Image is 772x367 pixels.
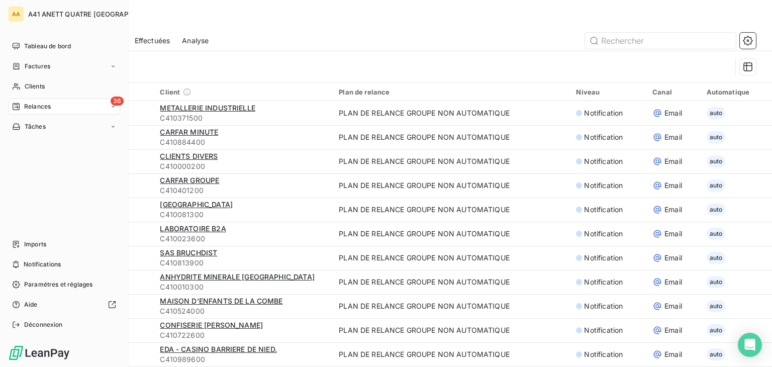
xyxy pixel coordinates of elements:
[160,88,180,96] span: Client
[585,33,736,49] input: Rechercher
[707,348,726,360] span: auto
[707,204,726,216] span: auto
[8,297,120,313] a: Aide
[135,36,170,46] span: Effectuées
[160,104,255,112] span: METALLERIE INDUSTRIELLE
[664,349,682,359] span: Email
[24,102,51,111] span: Relances
[160,176,219,185] span: CARFAR GROUPE
[707,324,726,336] span: auto
[707,300,726,312] span: auto
[160,113,327,123] span: C410371500
[160,345,277,353] span: EDA - CASINO BARRIERE DE NIED.
[160,186,327,196] span: C410401200
[333,101,570,125] td: PLAN DE RELANCE GROUPE NON AUTOMATIQUE
[584,205,623,215] span: Notification
[664,277,682,287] span: Email
[584,325,623,335] span: Notification
[707,179,726,192] span: auto
[160,354,327,364] span: C410989600
[664,253,682,263] span: Email
[584,156,623,166] span: Notification
[584,349,623,359] span: Notification
[333,342,570,366] td: PLAN DE RELANCE GROUPE NON AUTOMATIQUE
[160,282,327,292] span: C410010300
[25,122,46,131] span: Tâches
[664,301,682,311] span: Email
[333,149,570,173] td: PLAN DE RELANCE GROUPE NON AUTOMATIQUE
[25,82,45,91] span: Clients
[664,156,682,166] span: Email
[333,198,570,222] td: PLAN DE RELANCE GROUPE NON AUTOMATIQUE
[333,294,570,318] td: PLAN DE RELANCE GROUPE NON AUTOMATIQUE
[24,240,46,249] span: Imports
[160,272,314,281] span: ANHYDRITE MINERALE [GEOGRAPHIC_DATA]
[160,297,282,305] span: MAISON D'ENFANTS DE LA COMBE
[707,107,726,119] span: auto
[707,155,726,167] span: auto
[24,260,61,269] span: Notifications
[584,180,623,191] span: Notification
[160,161,327,171] span: C410000200
[707,252,726,264] span: auto
[584,301,623,311] span: Notification
[160,224,226,233] span: LABORATOIRE B2A
[160,258,327,268] span: C410813900
[24,42,71,51] span: Tableau de bord
[707,276,726,288] span: auto
[584,108,623,118] span: Notification
[333,246,570,270] td: PLAN DE RELANCE GROUPE NON AUTOMATIQUE
[160,306,327,316] span: C410524000
[25,62,50,71] span: Factures
[584,229,623,239] span: Notification
[8,6,24,22] div: AA
[333,270,570,294] td: PLAN DE RELANCE GROUPE NON AUTOMATIQUE
[160,321,263,329] span: CONFISERIE [PERSON_NAME]
[333,173,570,198] td: PLAN DE RELANCE GROUPE NON AUTOMATIQUE
[182,36,209,46] span: Analyse
[707,228,726,240] span: auto
[24,300,38,309] span: Aide
[664,205,682,215] span: Email
[160,234,327,244] span: C410023600
[664,325,682,335] span: Email
[584,253,623,263] span: Notification
[664,108,682,118] span: Email
[664,132,682,142] span: Email
[160,210,327,220] span: C410081300
[576,88,640,96] div: Niveau
[28,10,162,18] span: A41 ANETT QUATRE [GEOGRAPHIC_DATA]
[24,320,63,329] span: Déconnexion
[333,318,570,342] td: PLAN DE RELANCE GROUPE NON AUTOMATIQUE
[111,97,124,106] span: 36
[160,200,233,209] span: [GEOGRAPHIC_DATA]
[652,88,694,96] div: Canal
[664,229,682,239] span: Email
[333,125,570,149] td: PLAN DE RELANCE GROUPE NON AUTOMATIQUE
[160,248,217,257] span: SAS BRUCHDIST
[738,333,762,357] div: Open Intercom Messenger
[160,330,327,340] span: C410722600
[160,128,218,136] span: CARFAR MINUTE
[160,137,327,147] span: C410884400
[584,277,623,287] span: Notification
[584,132,623,142] span: Notification
[333,222,570,246] td: PLAN DE RELANCE GROUPE NON AUTOMATIQUE
[24,280,92,289] span: Paramètres et réglages
[160,152,218,160] span: CLIENTS DIVERS
[664,180,682,191] span: Email
[707,131,726,143] span: auto
[707,88,766,96] div: Automatique
[339,88,564,96] div: Plan de relance
[8,345,70,361] img: Logo LeanPay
